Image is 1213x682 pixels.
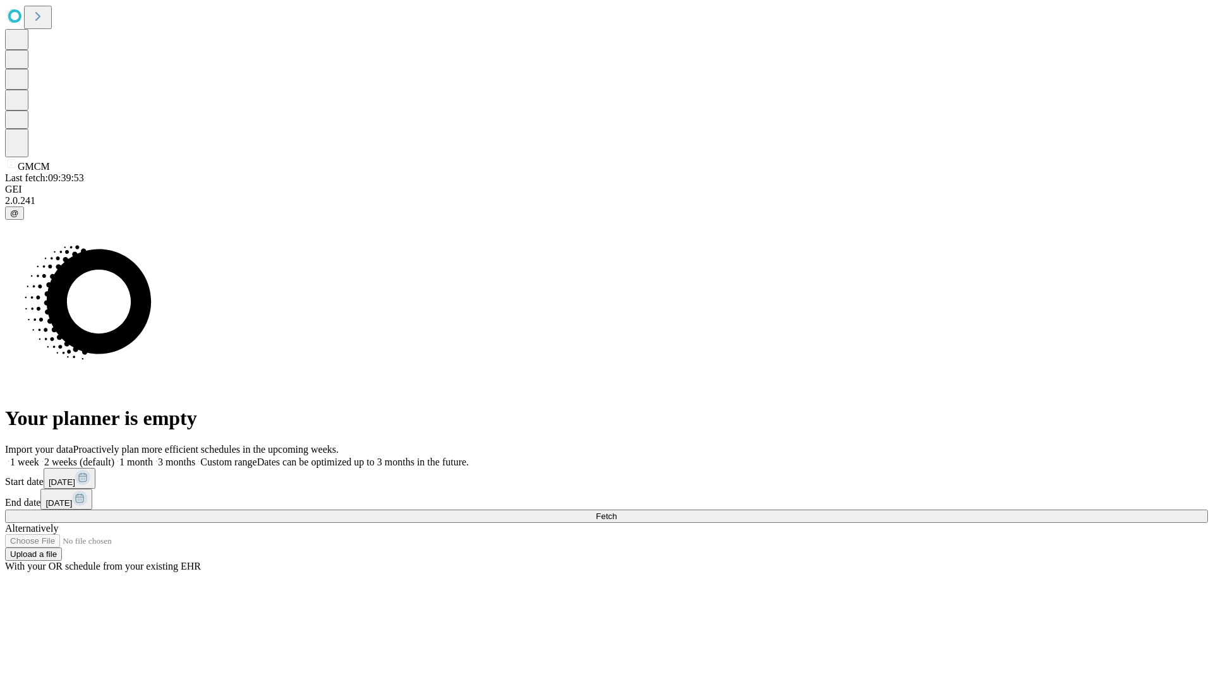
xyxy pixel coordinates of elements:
[10,208,19,218] span: @
[5,444,73,455] span: Import your data
[73,444,339,455] span: Proactively plan more efficient schedules in the upcoming weeks.
[200,457,256,467] span: Custom range
[5,172,84,183] span: Last fetch: 09:39:53
[5,489,1208,510] div: End date
[44,468,95,489] button: [DATE]
[45,498,72,508] span: [DATE]
[5,195,1208,206] div: 2.0.241
[596,512,617,521] span: Fetch
[119,457,153,467] span: 1 month
[49,477,75,487] span: [DATE]
[5,468,1208,489] div: Start date
[5,510,1208,523] button: Fetch
[10,457,39,467] span: 1 week
[257,457,469,467] span: Dates can be optimized up to 3 months in the future.
[158,457,195,467] span: 3 months
[5,561,201,571] span: With your OR schedule from your existing EHR
[44,457,114,467] span: 2 weeks (default)
[5,523,58,534] span: Alternatively
[18,161,50,172] span: GMCM
[5,407,1208,430] h1: Your planner is empty
[5,547,62,561] button: Upload a file
[5,184,1208,195] div: GEI
[5,206,24,220] button: @
[40,489,92,510] button: [DATE]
